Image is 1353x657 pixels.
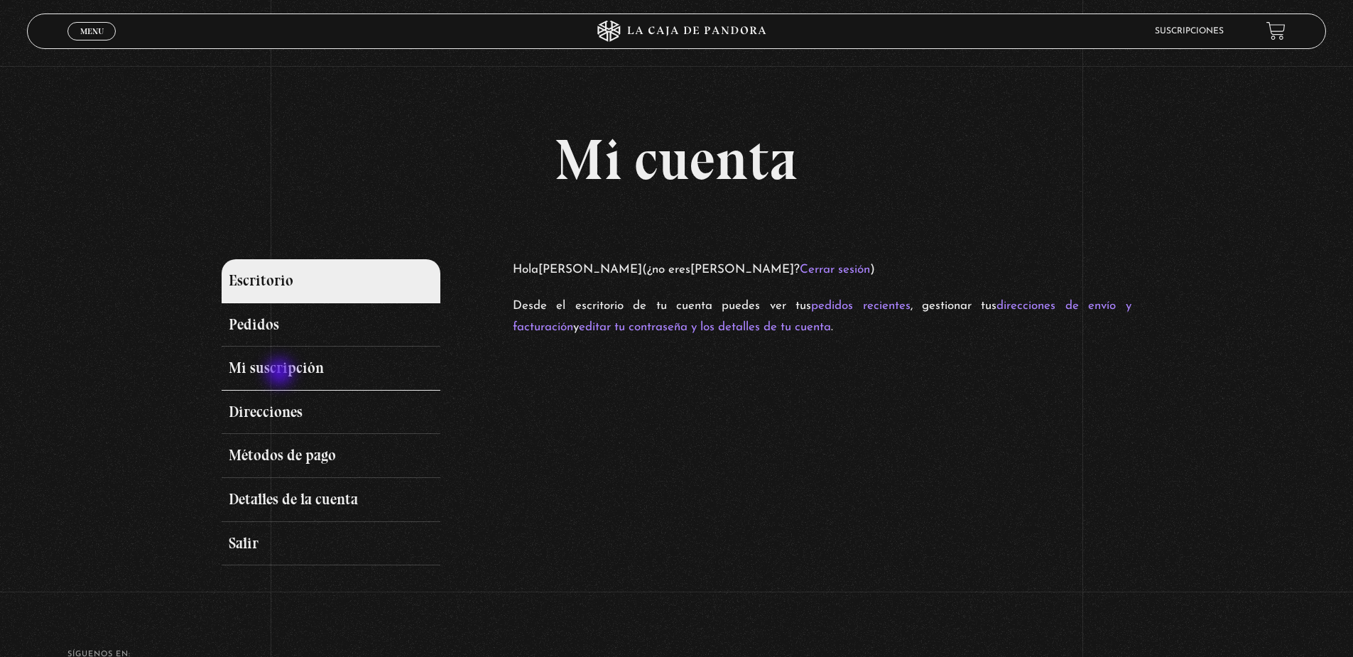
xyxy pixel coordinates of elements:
[222,303,440,347] a: Pedidos
[222,391,440,435] a: Direcciones
[513,259,1131,281] p: Hola (¿no eres ? )
[1266,21,1286,40] a: View your shopping cart
[690,264,794,276] strong: [PERSON_NAME]
[579,321,831,333] a: editar tu contraseña y los detalles de tu cuenta
[1155,27,1224,36] a: Suscripciones
[513,295,1131,339] p: Desde el escritorio de tu cuenta puedes ver tus , gestionar tus y .
[811,300,910,312] a: pedidos recientes
[222,522,440,566] a: Salir
[222,434,440,478] a: Métodos de pago
[513,300,1131,334] a: direcciones de envío y facturación
[222,347,440,391] a: Mi suscripción
[75,38,109,48] span: Cerrar
[222,259,494,565] nav: Páginas de cuenta
[80,27,104,36] span: Menu
[222,478,440,522] a: Detalles de la cuenta
[222,259,440,303] a: Escritorio
[222,131,1131,188] h1: Mi cuenta
[538,264,642,276] strong: [PERSON_NAME]
[800,264,870,276] a: Cerrar sesión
